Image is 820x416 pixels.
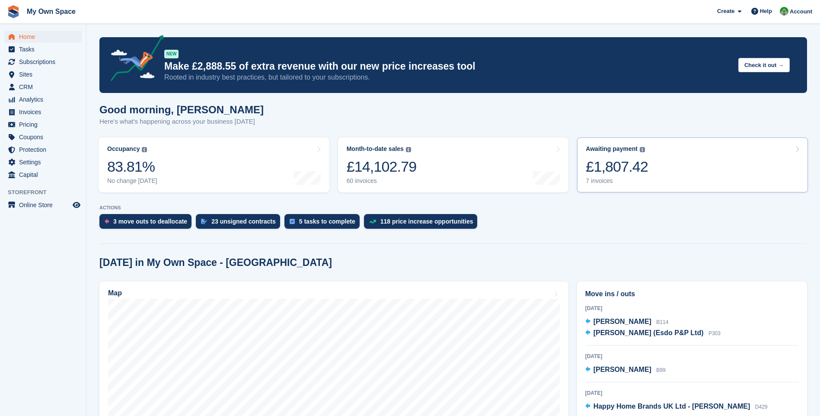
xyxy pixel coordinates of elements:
a: menu [4,68,82,80]
a: Happy Home Brands UK Ltd - [PERSON_NAME] D429 [585,401,768,413]
div: [DATE] [585,352,799,360]
span: Account [790,7,812,16]
a: menu [4,199,82,211]
span: Sites [19,68,71,80]
img: price-adjustments-announcement-icon-8257ccfd72463d97f412b2fc003d46551f7dbcb40ab6d574587a9cd5c0d94... [103,35,164,84]
span: CRM [19,81,71,93]
p: Here's what's happening across your business [DATE] [99,117,264,127]
span: Happy Home Brands UK Ltd - [PERSON_NAME] [593,403,750,410]
img: icon-info-grey-7440780725fd019a000dd9b08b2336e03edf1995a4989e88bcd33f0948082b44.svg [406,147,411,152]
a: menu [4,56,82,68]
a: menu [4,106,82,118]
span: Create [717,7,734,16]
h1: Good morning, [PERSON_NAME] [99,104,264,115]
span: B114 [656,319,668,325]
a: My Own Space [23,4,79,19]
span: Pricing [19,118,71,131]
img: move_outs_to_deallocate_icon-f764333ba52eb49d3ac5e1228854f67142a1ed5810a6f6cc68b1a99e826820c5.svg [105,219,109,224]
a: Occupancy 83.81% No change [DATE] [99,138,329,192]
a: menu [4,144,82,156]
a: menu [4,93,82,106]
a: [PERSON_NAME] B99 [585,365,666,376]
div: 7 invoices [586,177,648,185]
div: £14,102.79 [347,158,417,176]
a: menu [4,156,82,168]
div: 83.81% [107,158,157,176]
a: 5 tasks to complete [284,214,364,233]
span: [PERSON_NAME] [593,318,651,325]
button: Check it out → [738,58,790,72]
span: Invoices [19,106,71,118]
span: Protection [19,144,71,156]
img: task-75834270c22a3079a89374b754ae025e5fb1db73e45f91037f5363f120a921f8.svg [290,219,295,224]
img: Paula Harris [780,7,788,16]
span: Help [760,7,772,16]
span: B99 [656,367,665,373]
p: Rooted in industry best practices, but tailored to your subscriptions. [164,73,731,82]
span: Subscriptions [19,56,71,68]
div: 5 tasks to complete [299,218,355,225]
p: Make £2,888.55 of extra revenue with our new price increases tool [164,60,731,73]
a: [PERSON_NAME] B114 [585,317,669,328]
div: 118 price increase opportunities [380,218,473,225]
div: 60 invoices [347,177,417,185]
div: Awaiting payment [586,145,638,153]
span: Home [19,31,71,43]
h2: Map [108,289,122,297]
span: Analytics [19,93,71,106]
h2: Move ins / outs [585,289,799,299]
img: icon-info-grey-7440780725fd019a000dd9b08b2336e03edf1995a4989e88bcd33f0948082b44.svg [142,147,147,152]
div: Occupancy [107,145,140,153]
a: menu [4,81,82,93]
div: 23 unsigned contracts [211,218,276,225]
span: P303 [708,330,721,336]
a: menu [4,43,82,55]
span: Storefront [8,188,86,197]
a: Preview store [71,200,82,210]
a: 23 unsigned contracts [196,214,284,233]
a: Month-to-date sales £14,102.79 60 invoices [338,138,569,192]
div: 3 move outs to deallocate [113,218,187,225]
div: No change [DATE] [107,177,157,185]
span: Settings [19,156,71,168]
span: Capital [19,169,71,181]
img: icon-info-grey-7440780725fd019a000dd9b08b2336e03edf1995a4989e88bcd33f0948082b44.svg [640,147,645,152]
p: ACTIONS [99,205,807,211]
span: Online Store [19,199,71,211]
div: [DATE] [585,304,799,312]
div: £1,807.42 [586,158,648,176]
a: 3 move outs to deallocate [99,214,196,233]
img: contract_signature_icon-13c848040528278c33f63329250d36e43548de30e8caae1d1a13099fd9432cc5.svg [201,219,207,224]
a: Awaiting payment £1,807.42 7 invoices [577,138,808,192]
span: D429 [755,404,768,410]
div: [DATE] [585,389,799,397]
a: menu [4,131,82,143]
img: stora-icon-8386f47178a22dfd0bd8f6a31ec36ba5ce8667c1dd55bd0f319d3a0aa187defe.svg [7,5,20,18]
a: menu [4,118,82,131]
div: NEW [164,50,179,58]
a: 118 price increase opportunities [364,214,482,233]
span: [PERSON_NAME] [593,366,651,373]
h2: [DATE] in My Own Space - [GEOGRAPHIC_DATA] [99,257,332,269]
div: Month-to-date sales [347,145,404,153]
span: Coupons [19,131,71,143]
span: [PERSON_NAME] (Esdo P&P Ltd) [593,329,704,336]
a: menu [4,31,82,43]
a: menu [4,169,82,181]
span: Tasks [19,43,71,55]
a: [PERSON_NAME] (Esdo P&P Ltd) P303 [585,328,721,339]
img: price_increase_opportunities-93ffe204e8149a01c8c9dc8f82e8f89637d9d84a8eef4429ea346261dce0b2c0.svg [369,220,376,224]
